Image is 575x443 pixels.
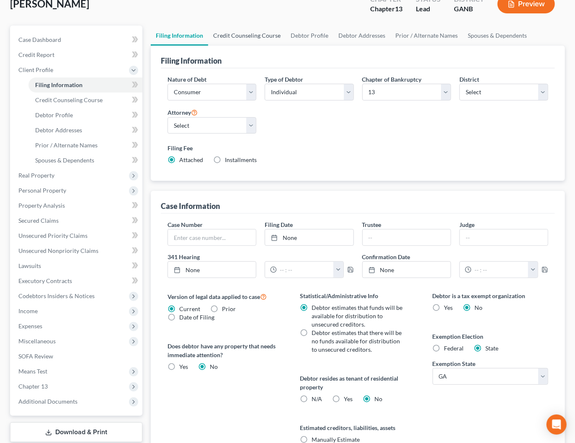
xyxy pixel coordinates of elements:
[222,305,236,312] span: Prior
[300,374,415,391] label: Debtor resides as tenant of residential property
[18,262,41,269] span: Lawsuits
[18,322,42,330] span: Expenses
[18,307,38,314] span: Income
[277,262,334,278] input: -- : --
[28,108,142,123] a: Debtor Profile
[18,217,59,224] span: Secured Claims
[12,228,142,243] a: Unsecured Priority Claims
[168,262,256,278] a: None
[312,436,360,443] span: Manually Estimate
[168,229,256,245] input: Enter case number...
[18,202,65,209] span: Property Analysis
[151,26,208,46] a: Filing Information
[547,415,567,435] div: Open Intercom Messenger
[18,383,48,390] span: Chapter 13
[300,423,415,432] label: Estimated creditors, liabilities, assets
[12,273,142,288] a: Executory Contracts
[35,81,83,88] span: Filing Information
[168,291,283,301] label: Version of legal data applied to case
[358,252,552,261] label: Confirmation Date
[416,4,441,14] div: Lead
[18,353,53,360] span: SOFA Review
[433,332,548,341] label: Exemption Election
[300,291,415,300] label: Statistical/Administrative Info
[395,5,402,13] span: 13
[28,138,142,153] a: Prior / Alternate Names
[286,26,333,46] a: Debtor Profile
[12,198,142,213] a: Property Analysis
[12,258,142,273] a: Lawsuits
[10,422,142,442] a: Download & Print
[28,77,142,93] a: Filing Information
[433,359,476,368] label: Exemption State
[475,304,483,311] span: No
[374,395,382,402] span: No
[163,252,358,261] label: 341 Hearing
[12,213,142,228] a: Secured Claims
[265,220,293,229] label: Filing Date
[35,111,73,118] span: Debtor Profile
[18,337,56,345] span: Miscellaneous
[12,47,142,62] a: Credit Report
[312,304,402,328] span: Debtor estimates that funds will be available for distribution to unsecured creditors.
[362,75,422,84] label: Chapter of Bankruptcy
[179,156,203,163] span: Attached
[265,75,303,84] label: Type of Debtor
[454,4,484,14] div: GANB
[35,142,98,149] span: Prior / Alternate Names
[18,36,61,43] span: Case Dashboard
[459,220,474,229] label: Judge
[168,107,198,117] label: Attorney
[179,305,200,312] span: Current
[28,93,142,108] a: Credit Counseling Course
[168,75,206,84] label: Nature of Debt
[459,75,479,84] label: District
[35,157,94,164] span: Spouses & Dependents
[370,4,402,14] div: Chapter
[390,26,463,46] a: Prior / Alternate Names
[12,349,142,364] a: SOFA Review
[18,368,47,375] span: Means Test
[18,66,53,73] span: Client Profile
[179,314,214,321] span: Date of Filing
[18,172,54,179] span: Real Property
[18,187,66,194] span: Personal Property
[208,26,286,46] a: Credit Counseling Course
[333,26,390,46] a: Debtor Addresses
[28,153,142,168] a: Spouses & Dependents
[28,123,142,138] a: Debtor Addresses
[444,345,464,352] span: Federal
[225,156,257,163] span: Installments
[35,126,82,134] span: Debtor Addresses
[18,247,98,254] span: Unsecured Nonpriority Claims
[344,395,353,402] span: Yes
[444,304,453,311] span: Yes
[12,32,142,47] a: Case Dashboard
[363,262,451,278] a: None
[168,342,283,359] label: Does debtor have any property that needs immediate attention?
[363,229,451,245] input: --
[312,329,402,353] span: Debtor estimates that there will be no funds available for distribution to unsecured creditors.
[18,51,54,58] span: Credit Report
[161,201,220,211] div: Case Information
[18,292,95,299] span: Codebtors Insiders & Notices
[486,345,499,352] span: State
[18,232,88,239] span: Unsecured Priority Claims
[18,277,72,284] span: Executory Contracts
[210,363,218,370] span: No
[179,363,188,370] span: Yes
[18,398,77,405] span: Additional Documents
[460,229,548,245] input: --
[35,96,103,103] span: Credit Counseling Course
[168,220,203,229] label: Case Number
[161,56,222,66] div: Filing Information
[168,144,548,152] label: Filing Fee
[433,291,548,300] label: Debtor is a tax exempt organization
[463,26,532,46] a: Spouses & Dependents
[362,220,382,229] label: Trustee
[472,262,529,278] input: -- : --
[312,395,322,402] span: N/A
[265,229,353,245] a: None
[12,243,142,258] a: Unsecured Nonpriority Claims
